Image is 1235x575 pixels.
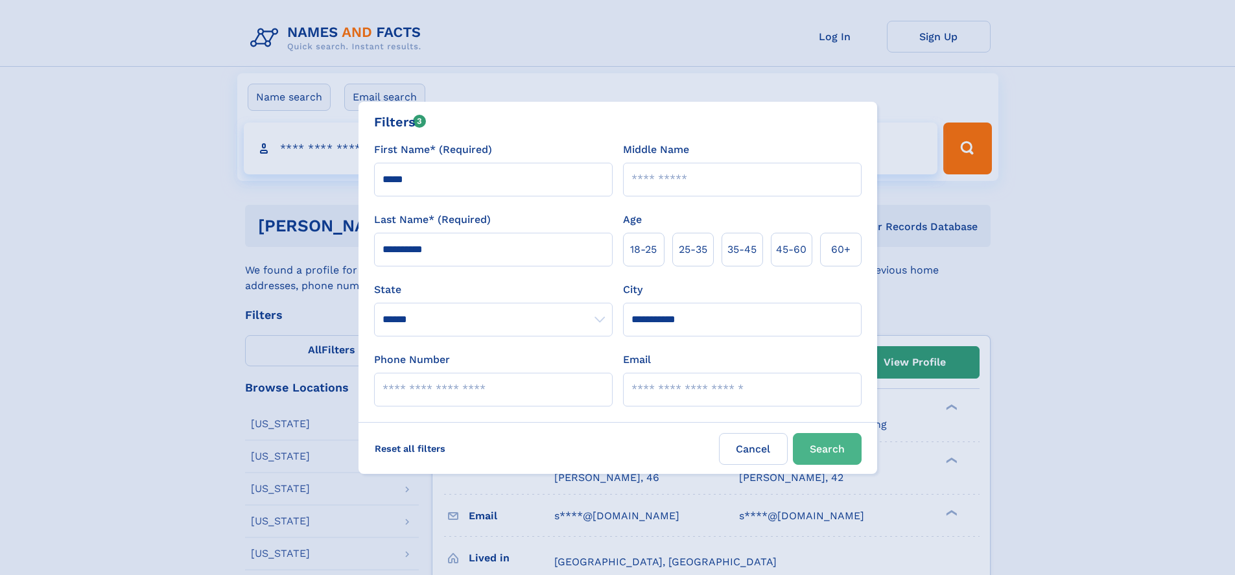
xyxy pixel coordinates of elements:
[374,212,491,228] label: Last Name* (Required)
[623,282,642,298] label: City
[727,242,757,257] span: 35‑45
[366,433,454,464] label: Reset all filters
[374,142,492,158] label: First Name* (Required)
[623,212,642,228] label: Age
[776,242,806,257] span: 45‑60
[374,352,450,368] label: Phone Number
[623,352,651,368] label: Email
[831,242,851,257] span: 60+
[374,282,613,298] label: State
[374,112,427,132] div: Filters
[623,142,689,158] label: Middle Name
[793,433,862,465] button: Search
[719,433,788,465] label: Cancel
[630,242,657,257] span: 18‑25
[679,242,707,257] span: 25‑35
